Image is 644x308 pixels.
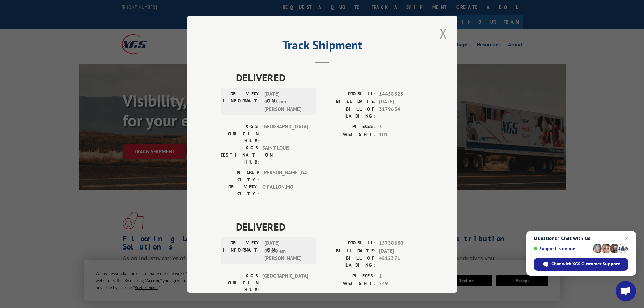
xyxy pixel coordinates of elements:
span: [PERSON_NAME] , GA [262,169,308,183]
span: 3 [379,123,424,131]
label: XGS DESTINATION HUB: [221,144,259,166]
label: PROBILL: [322,90,376,98]
label: PICKUP CITY: [221,169,259,183]
span: SAINT LOUIS [262,144,308,166]
span: Chat with XGS Customer Support [534,258,628,271]
span: DELIVERED [236,219,424,234]
span: Support is online [534,246,591,251]
span: 4812371 [379,255,424,269]
span: 101 [379,131,424,138]
label: DELIVERY CITY: [221,183,259,197]
label: XGS ORIGIN HUB: [221,123,259,144]
span: [DATE] [379,247,424,255]
label: BILL DATE: [322,247,376,255]
h2: Track Shipment [221,40,424,53]
span: [DATE] [379,98,424,105]
label: BILL DATE: [322,98,376,105]
label: PROBILL: [322,239,376,247]
label: WEIGHT: [322,131,376,138]
span: 549 [379,280,424,287]
span: 14458825 [379,90,424,98]
label: BILL OF LADING: [322,255,376,269]
label: PIECES: [322,123,376,131]
span: [DATE] 09:00 am [PERSON_NAME] [264,239,310,262]
span: O FALLON , MO [262,183,308,197]
span: [GEOGRAPHIC_DATA] [262,272,308,293]
label: BILL OF LADING: [322,105,376,120]
span: 15730680 [379,239,424,247]
span: 3179634 [379,105,424,120]
span: Chat with XGS Customer Support [551,261,620,267]
a: Open chat [616,281,636,301]
label: WEIGHT: [322,280,376,287]
label: PIECES: [322,272,376,280]
span: [GEOGRAPHIC_DATA] [262,123,308,144]
button: Close modal [437,24,449,43]
span: DELIVERED [236,70,424,85]
label: XGS ORIGIN HUB: [221,272,259,293]
span: Questions? Chat with us! [534,236,628,241]
label: DELIVERY INFORMATION: [223,239,261,262]
span: [DATE] 02:43 pm [PERSON_NAME] [264,90,310,113]
span: 1 [379,272,424,280]
label: DELIVERY INFORMATION: [223,90,261,113]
